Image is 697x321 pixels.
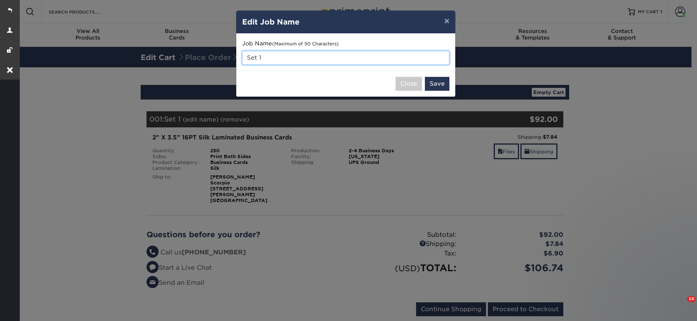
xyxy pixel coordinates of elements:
[272,41,339,46] small: (Maximum of 50 Characters)
[242,16,449,27] h4: Edit Job Name
[396,77,422,91] button: Close
[438,11,455,31] button: ×
[687,296,696,302] span: 10
[242,40,339,48] label: Job Name
[672,296,690,314] iframe: Intercom live chat
[425,77,449,91] button: Save
[242,51,449,65] input: Descriptive Name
